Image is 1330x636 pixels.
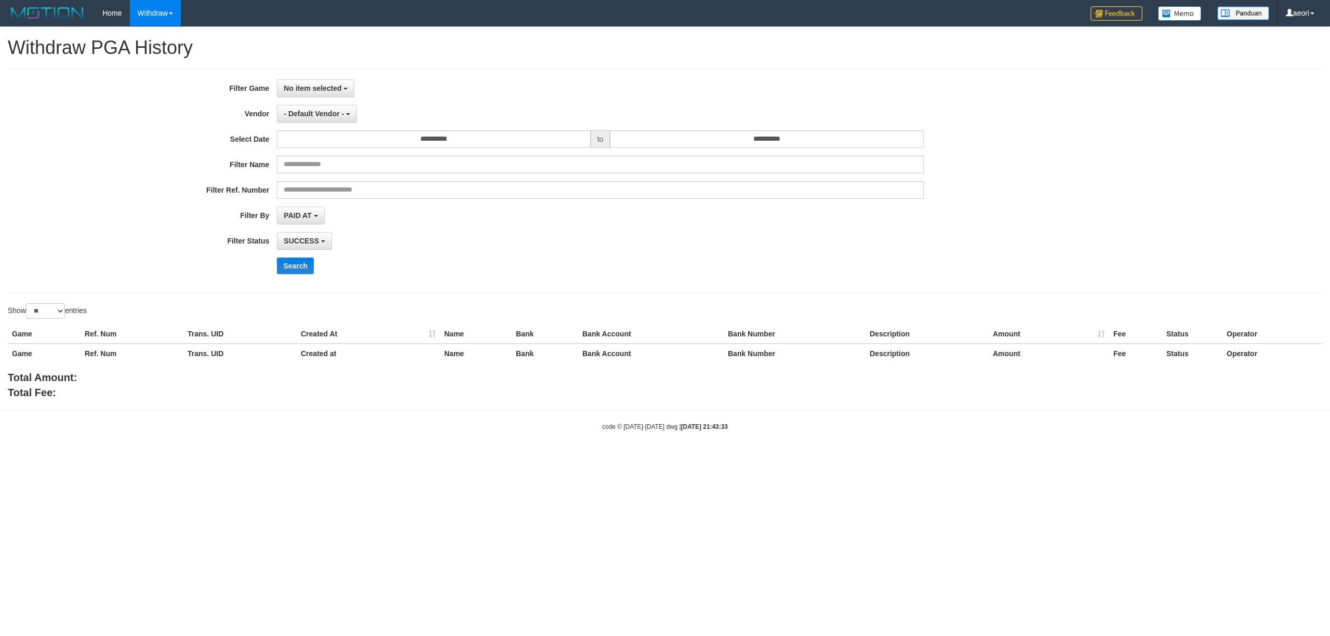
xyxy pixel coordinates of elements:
[277,258,314,274] button: Search
[277,232,332,250] button: SUCCESS
[8,37,1322,58] h1: Withdraw PGA History
[8,344,81,363] th: Game
[1222,344,1322,363] th: Operator
[1222,324,1322,344] th: Operator
[591,130,610,148] span: to
[578,344,724,363] th: Bank Account
[989,324,1109,344] th: Amount
[8,387,56,398] b: Total Fee:
[1109,344,1162,363] th: Fee
[724,344,866,363] th: Bank Number
[297,324,440,344] th: Created At
[866,324,989,344] th: Description
[866,344,989,363] th: Description
[578,324,724,344] th: Bank Account
[8,372,77,383] b: Total Amount:
[277,79,354,97] button: No item selected
[512,344,578,363] th: Bank
[1109,324,1162,344] th: Fee
[989,344,1109,363] th: Amount
[26,303,65,319] select: Showentries
[183,344,297,363] th: Trans. UID
[81,324,183,344] th: Ref. Num
[284,211,311,220] span: PAID AT
[8,324,81,344] th: Game
[1158,6,1202,21] img: Button%20Memo.svg
[8,303,87,319] label: Show entries
[81,344,183,363] th: Ref. Num
[1217,6,1269,20] img: panduan.png
[440,324,512,344] th: Name
[512,324,578,344] th: Bank
[284,84,341,92] span: No item selected
[1162,324,1222,344] th: Status
[284,110,344,118] span: - Default Vendor -
[277,207,324,224] button: PAID AT
[724,324,866,344] th: Bank Number
[1090,6,1142,21] img: Feedback.jpg
[440,344,512,363] th: Name
[277,105,357,123] button: - Default Vendor -
[297,344,440,363] th: Created at
[183,324,297,344] th: Trans. UID
[8,5,87,21] img: MOTION_logo.png
[284,237,319,245] span: SUCCESS
[1162,344,1222,363] th: Status
[602,423,728,430] small: code © [DATE]-[DATE] dwg |
[681,423,728,430] strong: [DATE] 21:43:33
